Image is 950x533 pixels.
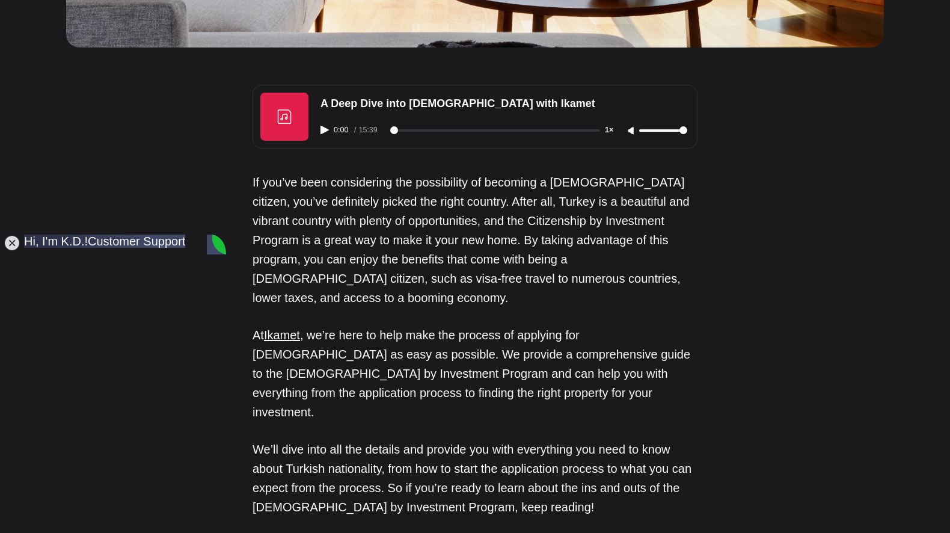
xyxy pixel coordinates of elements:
button: Play audio [320,126,331,134]
span: 0:00 [331,126,354,134]
button: Adjust playback speed [602,126,625,134]
p: We’ll dive into all the details and provide you with everything you need to know about Turkish na... [253,440,697,517]
div: A Deep Dive into [DEMOGRAPHIC_DATA] with Ikamet [313,93,694,115]
div: / [354,126,388,134]
button: Unmute [625,126,639,136]
span: 15:39 [356,126,379,134]
p: If you’ve been considering the possibility of becoming a [DEMOGRAPHIC_DATA] citizen, you’ve defin... [253,173,697,307]
p: At , we’re here to help make the process of applying for [DEMOGRAPHIC_DATA] as easy as possible. ... [253,325,697,422]
a: Ikamet [264,328,300,342]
